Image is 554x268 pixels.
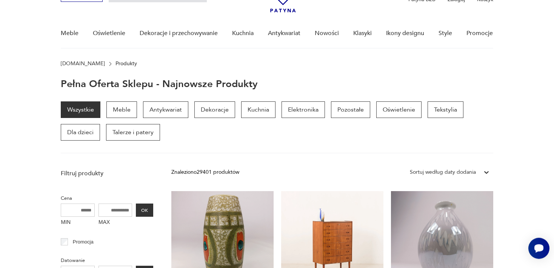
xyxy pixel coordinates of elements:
h1: Pełna oferta sklepu - najnowsze produkty [61,79,258,89]
iframe: Smartsupp widget button [528,238,549,259]
div: Sortuj według daty dodania [410,168,476,176]
a: Kuchnia [241,101,275,118]
label: MAX [98,217,132,229]
div: Znaleziono 29401 produktów [171,168,239,176]
a: Kuchnia [232,19,254,48]
label: MIN [61,217,95,229]
a: Promocje [466,19,493,48]
a: Tekstylia [428,101,463,118]
a: Style [439,19,452,48]
p: Datowanie [61,256,153,265]
a: Antykwariat [143,101,188,118]
a: Oświetlenie [376,101,422,118]
a: Wszystkie [61,101,100,118]
a: Oświetlenie [93,19,125,48]
a: Antykwariat [268,19,300,48]
a: Dekoracje [194,101,235,118]
a: Talerze i patery [106,124,160,141]
a: Ikony designu [386,19,424,48]
p: Filtruj produkty [61,169,153,178]
a: Klasyki [353,19,372,48]
a: Dla dzieci [61,124,100,141]
p: Produkty [115,61,137,67]
button: OK [136,204,153,217]
a: Dekoracje i przechowywanie [140,19,218,48]
a: Meble [106,101,137,118]
a: Elektronika [282,101,325,118]
a: Pozostałe [331,101,370,118]
p: Cena [61,194,153,202]
a: Meble [61,19,78,48]
a: Nowości [315,19,339,48]
p: Promocja [73,238,94,246]
a: [DOMAIN_NAME] [61,61,105,67]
